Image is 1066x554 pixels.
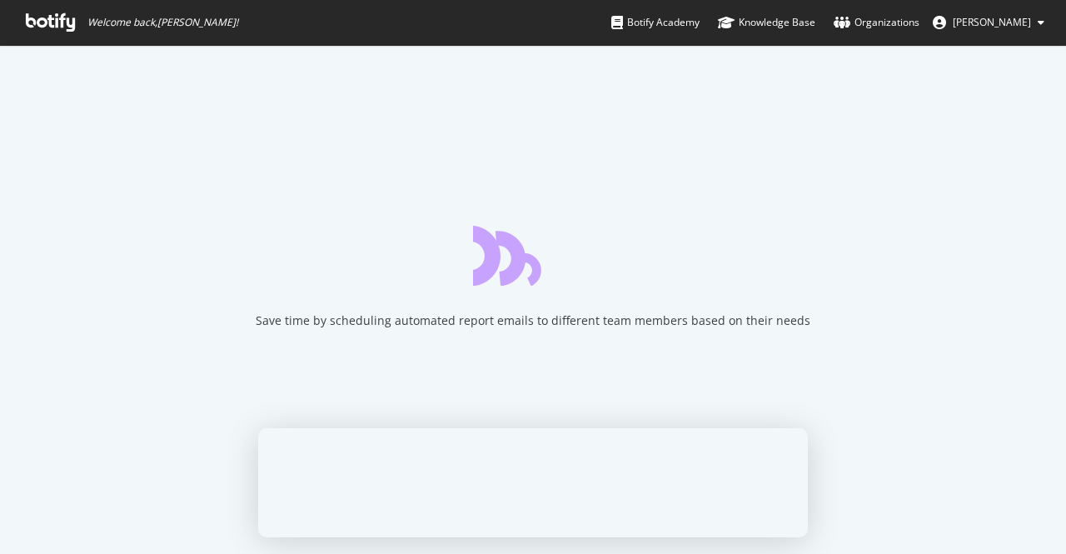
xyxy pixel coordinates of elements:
span: Welcome back, [PERSON_NAME] ! [87,16,238,29]
div: Botify Academy [611,14,700,31]
iframe: Intercom live chat [1009,497,1049,537]
button: [PERSON_NAME] [919,9,1058,36]
iframe: Survey from Botify [258,428,808,537]
span: Suvena Suri [953,15,1031,29]
div: Knowledge Base [718,14,815,31]
div: Organizations [834,14,919,31]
